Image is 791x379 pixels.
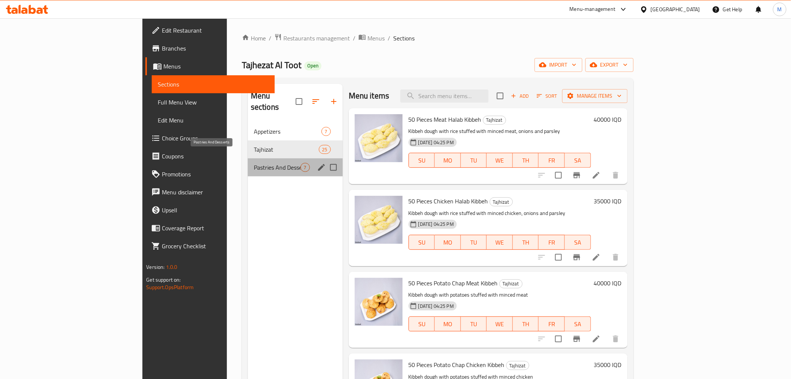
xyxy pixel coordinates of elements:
span: Sort sections [307,93,325,110]
button: Branch-specific-item [568,248,586,266]
span: M [778,5,782,13]
span: Edit Restaurant [162,26,268,35]
span: WE [490,319,510,330]
span: Select all sections [291,94,307,109]
span: TU [464,319,484,330]
span: 50 Pieces Chicken Halab Kibbeh [409,195,488,207]
div: [GEOGRAPHIC_DATA] [651,5,700,13]
span: Select to update [551,167,566,183]
span: Grocery Checklist [162,242,268,251]
span: export [591,60,628,70]
a: Menu disclaimer [145,183,274,201]
div: Open [304,61,321,70]
span: Choice Groups [162,134,268,143]
button: export [585,58,634,72]
a: Promotions [145,165,274,183]
span: Coverage Report [162,224,268,233]
a: Menus [358,33,385,43]
a: Grocery Checklist [145,237,274,255]
button: Branch-specific-item [568,330,586,348]
button: delete [607,248,625,266]
a: Edit Restaurant [145,21,274,39]
button: MO [435,316,461,331]
button: Add [508,90,532,102]
p: Kibbeh dough with rice stuffed with minced chicken, onions and parsley [409,209,591,218]
button: TU [461,235,487,250]
button: SU [409,153,435,168]
img: 50 Pieces Meat Halab Kibbeh [355,114,403,162]
a: Choice Groups [145,129,274,147]
li: / [388,34,390,43]
a: Edit menu item [592,253,601,262]
span: Tajhizat [507,361,529,370]
button: SU [409,235,435,250]
span: Menus [163,62,268,71]
span: Tajhizat [254,145,319,154]
span: Promotions [162,170,268,179]
a: Sections [152,75,274,93]
span: Upsell [162,206,268,215]
span: 50 Pieces Potato Chap Chicken Kibbeh [409,359,505,370]
h2: Menu items [349,90,390,101]
img: 50 Pieces Potato Chap Meat Kibbeh [355,278,403,326]
span: SU [412,237,432,248]
img: 50 Pieces Chicken Halab Kibbeh [355,196,403,244]
div: items [319,145,331,154]
a: Coverage Report [145,219,274,237]
a: Upsell [145,201,274,219]
a: Menus [145,57,274,75]
button: Manage items [562,89,628,103]
a: Edit menu item [592,334,601,343]
button: FR [539,316,565,331]
span: [DATE] 04:25 PM [415,139,457,146]
input: search [400,90,489,103]
div: Menu-management [570,5,616,14]
span: Menu disclaimer [162,188,268,197]
div: Tajhizat [506,361,529,370]
span: Select to update [551,331,566,347]
a: Edit menu item [592,171,601,180]
nav: breadcrumb [242,33,634,43]
span: 25 [319,146,330,153]
span: Menus [367,34,385,43]
span: FR [542,319,562,330]
span: Tajhizat [483,116,506,124]
span: WE [490,155,510,166]
span: Add item [508,90,532,102]
li: / [353,34,356,43]
span: [DATE] 04:25 PM [415,303,457,310]
div: Tajhizat25 [248,140,343,158]
span: 50 Pieces Potato Chap Meat Kibbeh [409,278,498,289]
span: Manage items [568,91,622,101]
span: Tajhizat [490,198,513,206]
span: MO [438,237,458,248]
div: Appetizers [254,127,321,136]
a: Full Menu View [152,93,274,111]
button: TU [461,153,487,168]
div: Tajhizat [499,279,523,288]
button: FR [539,153,565,168]
a: Branches [145,39,274,57]
button: delete [607,166,625,184]
button: SU [409,316,435,331]
span: Restaurants management [283,34,350,43]
button: SA [565,316,591,331]
span: Sort items [532,90,562,102]
span: MO [438,155,458,166]
span: 50 Pieces Meat Halab Kibbeh [409,114,481,125]
div: Tajhizat [483,116,506,125]
h6: 40000 IQD [594,114,622,125]
span: 7 [322,128,330,135]
button: delete [607,330,625,348]
button: Sort [535,90,559,102]
button: WE [487,153,513,168]
span: Sections [158,80,268,89]
button: TH [513,316,539,331]
span: SU [412,155,432,166]
h6: 40000 IQD [594,278,622,288]
span: TH [516,237,536,248]
span: FR [542,237,562,248]
span: Add [510,92,530,100]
